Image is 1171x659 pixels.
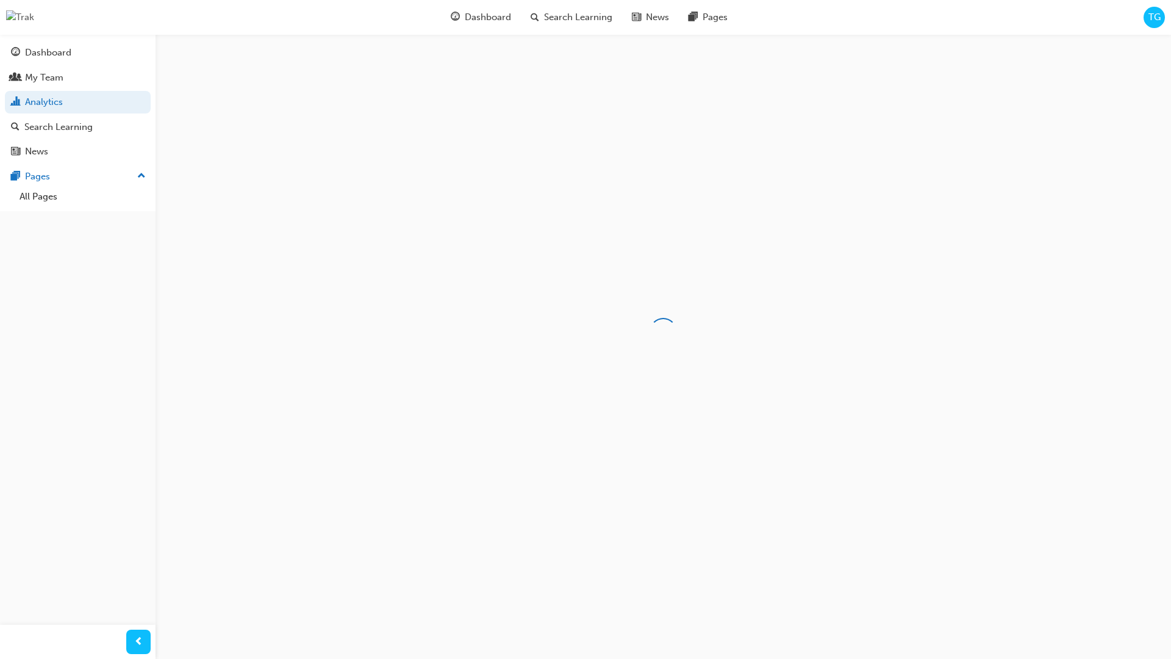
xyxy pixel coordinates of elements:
[25,170,50,184] div: Pages
[5,140,151,163] a: News
[25,46,71,60] div: Dashboard
[646,10,669,24] span: News
[11,48,20,59] span: guage-icon
[703,10,728,24] span: Pages
[11,73,20,84] span: people-icon
[1144,7,1165,28] button: TG
[5,165,151,188] button: Pages
[531,10,539,25] span: search-icon
[451,10,460,25] span: guage-icon
[134,635,143,650] span: prev-icon
[5,67,151,89] a: My Team
[25,71,63,85] div: My Team
[15,187,151,206] a: All Pages
[544,10,612,24] span: Search Learning
[679,5,737,30] a: pages-iconPages
[5,39,151,165] button: DashboardMy TeamAnalyticsSearch LearningNews
[689,10,698,25] span: pages-icon
[11,146,20,157] span: news-icon
[5,91,151,113] a: Analytics
[441,5,521,30] a: guage-iconDashboard
[5,41,151,64] a: Dashboard
[6,10,34,24] img: Trak
[632,10,641,25] span: news-icon
[25,145,48,159] div: News
[137,168,146,184] span: up-icon
[521,5,622,30] a: search-iconSearch Learning
[465,10,511,24] span: Dashboard
[622,5,679,30] a: news-iconNews
[5,116,151,139] a: Search Learning
[11,97,20,108] span: chart-icon
[1148,10,1161,24] span: TG
[11,122,20,133] span: search-icon
[11,171,20,182] span: pages-icon
[24,120,93,134] div: Search Learning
